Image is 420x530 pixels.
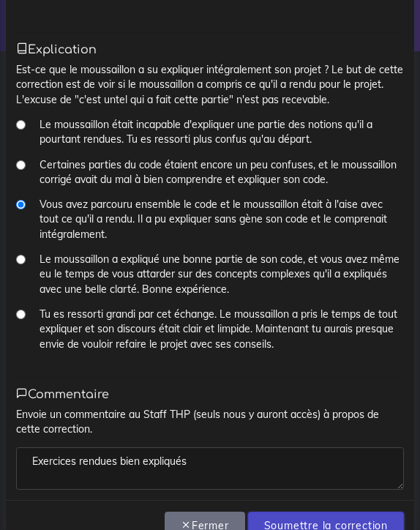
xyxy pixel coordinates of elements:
[16,43,404,57] h5: Explication
[40,197,405,242] label: Vous avez parcouru ensemble le code et le moussaillon était à l'aise avec tout ce qu'il a rendu. ...
[40,307,405,351] label: Tu es ressorti grandi par cet échange. Le moussaillon a pris le temps de tout expliquer et son di...
[40,157,405,187] label: Certaines parties du code étaient encore un peu confuses, et le moussaillon corrigé avait du mal ...
[40,252,405,296] label: Le moussaillon a expliqué une bonne partie de son code, et vous avez même eu le temps de vous att...
[16,388,404,402] h5: Commentaire
[16,62,404,107] p: Est-ce que le moussaillon a su expliquer intégralement son projet ? Le but de cette correction es...
[16,407,404,437] p: Envoie un commentaire au Staff THP (seuls nous y auront accès) à propos de cette correction.
[40,117,405,147] label: Le moussaillon était incapable d'expliquer une partie des notions qu'il a pourtant rendues. Tu es...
